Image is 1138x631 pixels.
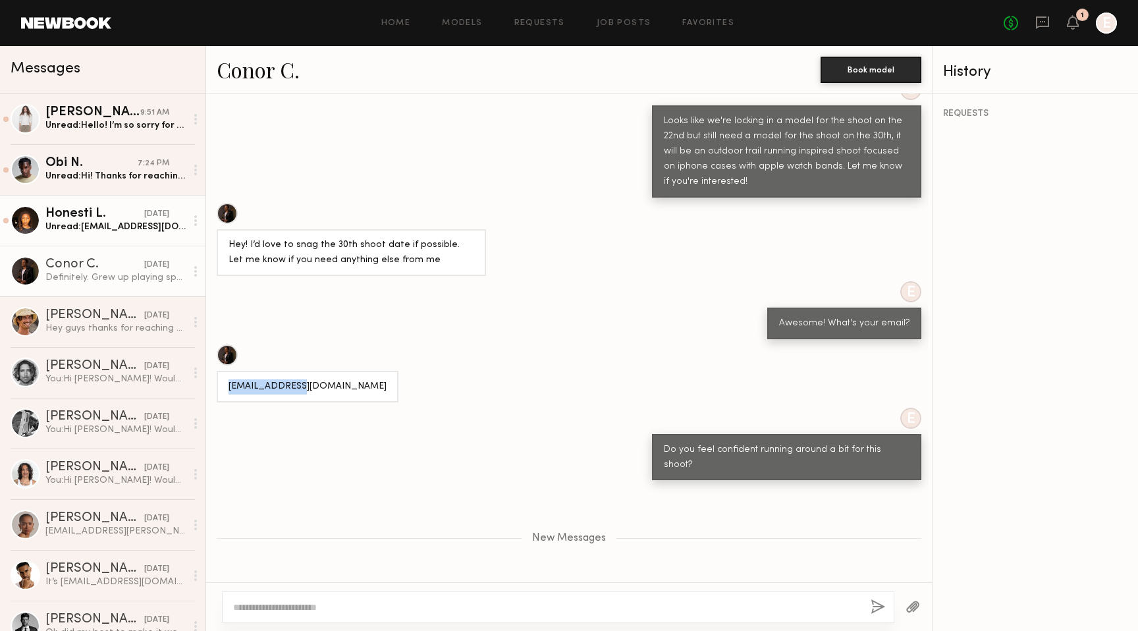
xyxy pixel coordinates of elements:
div: It’s [EMAIL_ADDRESS][DOMAIN_NAME] [45,576,186,588]
div: Looks like we're locking in a model for the shoot on the 22nd but still need a model for the shoo... [664,114,909,190]
div: Hey! I’d love to snag the 30th shoot date if possible. Let me know if you need anything else from me [229,238,474,268]
div: 1 [1081,12,1084,19]
div: History [943,65,1127,80]
div: You: Hi [PERSON_NAME]! Would you be interested in shooting with us at Nomad? We make phone cases,... [45,424,186,436]
div: [PERSON_NAME] [45,512,144,525]
div: [PERSON_NAME] [45,613,144,626]
div: Hey guys thanks for reaching out. I can’t do it for the rate if we could bump it a bit higher I w... [45,322,186,335]
div: Unread: [EMAIL_ADDRESS][DOMAIN_NAME] [45,221,186,233]
a: E [1096,13,1117,34]
div: [DATE] [144,512,169,525]
span: Messages [11,61,80,76]
div: Conor C. [45,258,144,271]
div: [DATE] [144,310,169,322]
div: Unread: Hi! Thanks for reaching out. I honestly would have loved to. But the distance with no tra... [45,170,186,182]
div: [DATE] [144,208,169,221]
a: Home [381,19,411,28]
div: [DATE] [144,411,169,424]
div: Obi N. [45,157,138,170]
div: Awesome! What's your email? [779,316,909,331]
a: Requests [514,19,565,28]
div: REQUESTS [943,109,1127,119]
div: Do you feel confident running around a bit for this shoot? [664,443,909,473]
div: [DATE] [144,563,169,576]
div: [DATE] [144,462,169,474]
a: Favorites [682,19,734,28]
span: New Messages [532,533,606,544]
div: [PERSON_NAME] [45,410,144,424]
div: [PERSON_NAME] [45,309,144,322]
div: [PERSON_NAME] [45,360,144,373]
a: Book model [821,63,921,74]
div: You: Hi [PERSON_NAME]! Would you be interested in shooting with us at Nomad? We make phone cases,... [45,474,186,487]
div: Honesti L. [45,207,144,221]
a: Conor C. [217,55,300,84]
div: [EMAIL_ADDRESS][PERSON_NAME][DOMAIN_NAME] [45,525,186,537]
div: [PERSON_NAME] [45,461,144,474]
div: 9:51 AM [140,107,169,119]
div: Unread: Hello! I’m so sorry for the delay! I’m unfortunately not available on the 22nd anymore! I... [45,119,186,132]
div: [PERSON_NAME] [45,106,140,119]
div: [PERSON_NAME] [45,562,144,576]
a: Models [442,19,482,28]
div: 7:24 PM [138,157,169,170]
button: Book model [821,57,921,83]
div: [DATE] [144,360,169,373]
div: [EMAIL_ADDRESS][DOMAIN_NAME] [229,379,387,395]
div: Definitely. Grew up playing sports and still play. Won’t be an issue! [45,271,186,284]
div: [DATE] [144,259,169,271]
div: [DATE] [144,614,169,626]
div: You: Hi [PERSON_NAME]! Would you be interested in shooting with us at Nomad? We make phone cases,... [45,373,186,385]
a: Job Posts [597,19,651,28]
